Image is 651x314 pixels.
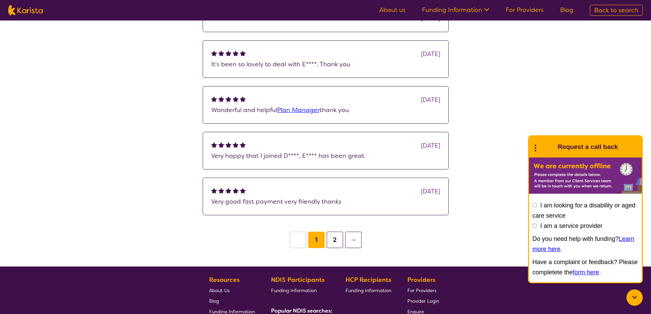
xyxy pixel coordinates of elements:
p: Wonderful and helpful thank you [211,105,440,115]
div: [DATE] [421,95,440,105]
div: [DATE] [421,49,440,59]
button: ← [290,232,306,248]
img: fullstar [226,50,231,56]
img: fullstar [240,188,246,193]
span: Funding Information [271,287,317,293]
img: fullstar [233,188,239,193]
a: Funding Information [271,285,330,296]
img: Karista offline chat form to request call back [529,158,642,194]
div: [DATE] [421,186,440,196]
b: NDIS Participants [271,276,325,284]
img: fullstar [218,50,224,56]
a: Blog [560,6,573,14]
img: fullstar [211,142,217,148]
span: For Providers [407,287,436,293]
img: fullstar [218,96,224,102]
p: Very good fast payment very friendly thanks [211,196,440,207]
b: HCP Recipients [345,276,391,284]
a: Plan Manager [277,106,320,114]
a: Funding Information [345,285,391,296]
label: I am looking for a disability or aged care service [532,202,635,219]
p: It's been so lovely to deal with E****. Thank you [211,59,440,69]
h1: Request a call back [558,142,618,152]
button: 1 [308,232,325,248]
span: Blog [209,298,219,304]
div: [DATE] [421,140,440,151]
a: For Providers [506,6,544,14]
img: fullstar [233,96,239,102]
img: fullstar [218,142,224,148]
label: I am a service provider [540,222,602,229]
b: Resources [209,276,240,284]
img: Karista [540,140,554,154]
a: Funding Information [422,6,489,14]
a: Blog [209,296,255,306]
img: fullstar [240,96,246,102]
a: For Providers [407,285,439,296]
span: Funding Information [345,287,391,293]
img: fullstar [226,188,231,193]
img: fullstar [218,188,224,193]
img: fullstar [233,50,239,56]
img: fullstar [240,50,246,56]
p: Very happy that I joined D****, E**** has been great [211,151,440,161]
span: Back to search [594,6,638,14]
a: Provider Login [407,296,439,306]
span: Provider Login [407,298,439,304]
b: Providers [407,276,435,284]
img: fullstar [226,142,231,148]
img: Karista logo [8,5,43,15]
img: fullstar [226,96,231,102]
img: fullstar [211,96,217,102]
img: fullstar [233,142,239,148]
a: Back to search [590,5,643,16]
p: Do you need help with funding? . [532,234,638,254]
a: form here [573,269,599,276]
p: Have a complaint or feedback? Please completete the . [532,257,638,277]
button: 2 [327,232,343,248]
img: fullstar [240,142,246,148]
a: About us [379,6,406,14]
img: fullstar [211,188,217,193]
img: fullstar [211,50,217,56]
a: About Us [209,285,255,296]
button: → [345,232,362,248]
span: About Us [209,287,230,293]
